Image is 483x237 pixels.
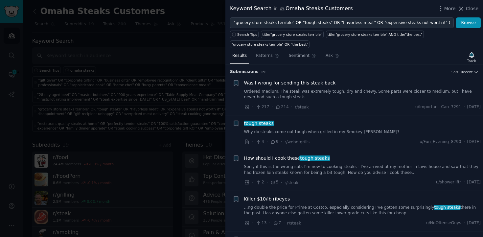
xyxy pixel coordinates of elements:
[295,105,309,109] span: r/steak
[451,70,459,74] div: Sort
[244,155,330,162] a: How should I cook thesetough steaks
[467,139,481,145] span: [DATE]
[244,196,290,202] a: Killer $10/lb ribeyes
[244,155,330,162] span: How should I cook these
[244,120,274,127] a: tough steaks
[271,104,273,110] span: ·
[256,139,264,145] span: 4
[274,6,277,12] span: in
[269,220,270,226] span: ·
[256,104,269,110] span: 217
[328,32,423,37] div: title:"grocery store steaks terrible" AND title:"the best"
[270,139,278,145] span: 9
[444,5,456,12] span: More
[230,17,454,29] input: Try a keyword related to your business
[232,42,308,47] div: "grocery store steaks terrible" OR "the best"
[256,53,272,59] span: Patterns
[256,179,264,185] span: 2
[243,121,274,126] span: tough steaks
[426,220,461,226] span: u/NoOffenseGuys
[465,50,478,64] button: Track
[436,179,461,185] span: u/showerliftr
[434,205,461,210] span: tough steaks
[467,179,481,185] span: [DATE]
[285,140,310,144] span: r/webergrills
[287,221,301,225] span: r/steak
[466,5,478,12] span: Close
[464,179,465,185] span: ·
[299,155,330,161] span: tough steaks
[256,220,266,226] span: 13
[291,104,292,110] span: ·
[287,51,319,64] a: Sentiment
[230,51,249,64] a: Results
[266,179,268,186] span: ·
[230,69,259,75] span: Submission s
[437,5,456,12] button: More
[283,220,285,226] span: ·
[464,139,465,145] span: ·
[285,180,299,185] span: r/steak
[252,220,253,226] span: ·
[281,179,282,186] span: ·
[261,31,324,38] a: title:"grocery store steaks terrible"
[266,138,268,145] span: ·
[467,59,476,63] div: Track
[244,205,481,216] a: ...ng double the price for Prime at Costco, especially considering I’ve gotten some surprisinglyt...
[323,51,342,64] a: Ask
[281,138,282,145] span: ·
[275,104,289,110] span: 214
[237,32,257,37] span: Search Tips
[464,104,465,110] span: ·
[458,5,478,12] button: Close
[252,104,253,110] span: ·
[273,220,281,226] span: 7
[244,89,481,100] a: Ordered medium. The steak was extremely tough, dry and chewy. Some parts were closer to medium, b...
[261,70,266,74] span: 19
[415,104,461,110] span: u/Important_Can_7291
[461,70,478,74] button: Recent
[456,17,481,29] button: Browse
[230,31,259,38] button: Search Tips
[420,139,461,145] span: u/Fun_Evening_8290
[263,32,322,37] div: title:"grocery store steaks terrible"
[230,5,353,13] div: Keyword Search Omaha Steaks Customers
[244,80,336,86] a: Was I wrong for sending this steak back
[461,70,472,74] span: Recent
[326,53,333,59] span: Ask
[230,40,310,48] a: "grocery store steaks terrible" OR "the best"
[252,179,253,186] span: ·
[254,51,282,64] a: Patterns
[232,53,247,59] span: Results
[270,179,278,185] span: 5
[289,53,310,59] span: Sentiment
[326,31,424,38] a: title:"grocery store steaks terrible" AND title:"the best"
[467,104,481,110] span: [DATE]
[467,220,481,226] span: [DATE]
[252,138,253,145] span: ·
[464,220,465,226] span: ·
[244,129,481,135] a: Why do steaks come out tough when grilled in my Smokey [PERSON_NAME]?
[244,164,481,176] a: Sorry if this is the wrong sub. I'm new to cooking steaks - I've arrived at my mother in laws hou...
